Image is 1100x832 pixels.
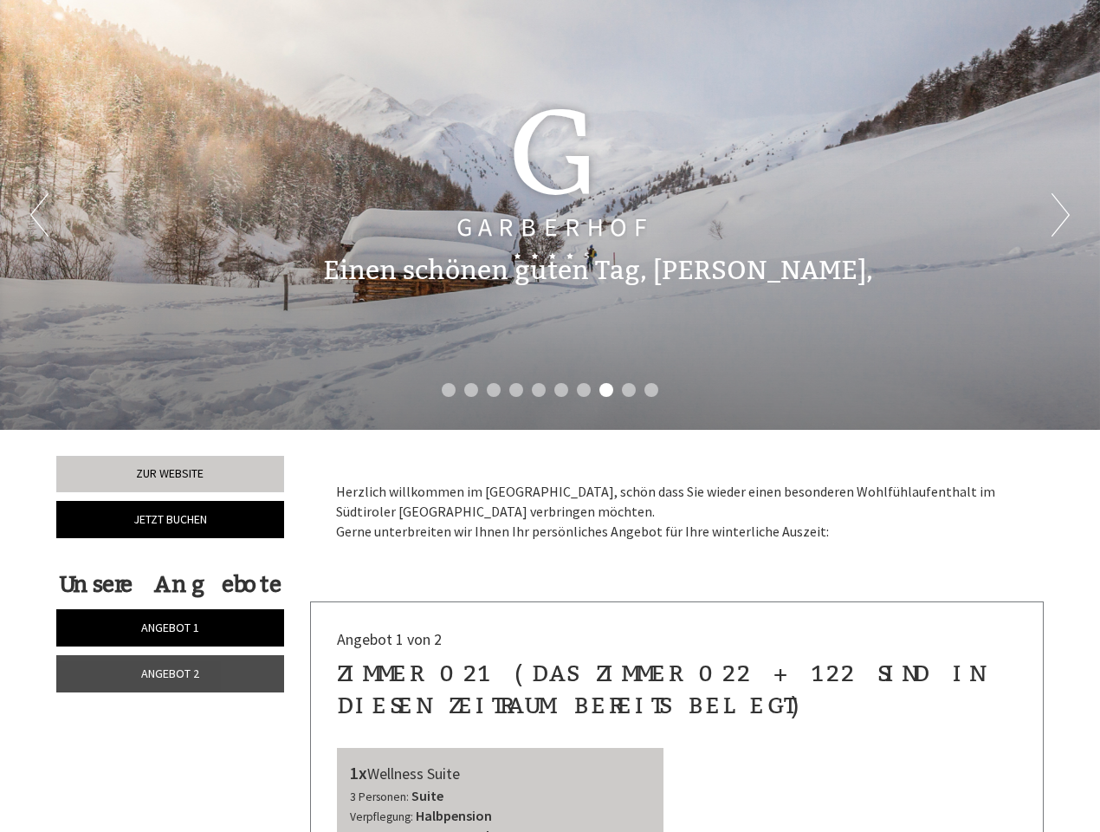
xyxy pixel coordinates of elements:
b: Suite [411,787,443,804]
button: Previous [30,193,49,237]
p: Herzlich willkommen im [GEOGRAPHIC_DATA], schön dass Sie wieder einen besonderen Wohlfühlaufentha... [336,482,1019,542]
h1: Einen schönen guten Tag, [PERSON_NAME], [323,257,873,285]
small: Verpflegung: [350,809,413,824]
div: Wellness Suite [350,761,651,786]
div: Unsere Angebote [56,569,284,601]
button: Next [1051,193,1070,237]
span: Angebot 1 [141,620,199,635]
a: Jetzt buchen [56,501,284,538]
small: 3 Personen: [350,790,409,804]
a: Zur Website [56,456,284,492]
b: Halbpension [416,807,492,824]
div: Zimmer 021 (das Zimmer 022 + 122 sind in diesen Zeitraum bereits belegt) [337,658,1018,722]
span: Angebot 1 von 2 [337,629,442,649]
span: Angebot 2 [141,666,199,681]
b: 1x [350,762,367,783]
